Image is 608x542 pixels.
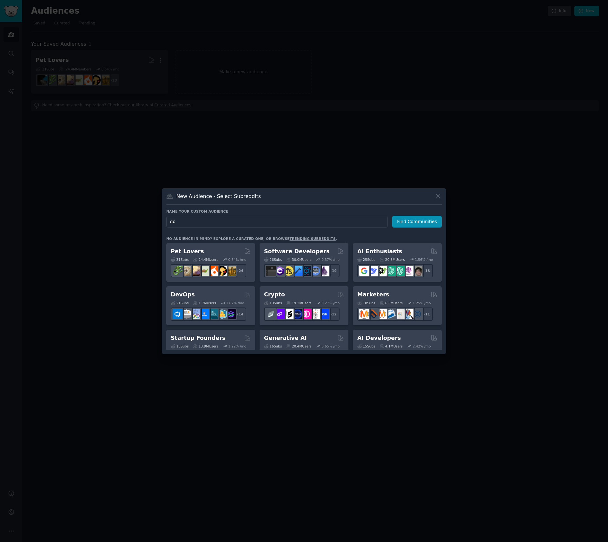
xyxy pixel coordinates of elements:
div: 6.6M Users [380,301,403,305]
img: web3 [293,309,302,319]
img: CryptoNews [310,309,320,319]
img: ballpython [182,266,191,276]
img: defi_ [319,309,329,319]
div: + 11 [420,307,433,321]
img: turtle [199,266,209,276]
img: Emailmarketing [386,309,396,319]
div: 0.27 % /mo [321,301,340,305]
div: 24.4M Users [193,257,218,262]
div: 0.65 % /mo [321,344,340,348]
img: 0xPolygon [275,309,285,319]
input: Pick a short name, like "Digital Marketers" or "Movie-Goers" [166,216,388,228]
img: DevOpsLinks [199,309,209,319]
img: elixir [319,266,329,276]
img: bigseo [368,309,378,319]
h2: Crypto [264,291,285,299]
img: AskMarketing [377,309,387,319]
h2: Pet Lovers [171,248,204,255]
div: 30.0M Users [286,257,311,262]
div: + 19 [326,264,340,277]
div: + 12 [326,307,340,321]
h2: Startup Founders [171,334,225,342]
img: herpetology [173,266,182,276]
img: AItoolsCatalog [377,266,387,276]
img: dogbreed [226,266,236,276]
img: GoogleGeminiAI [359,266,369,276]
div: 25 Sub s [357,257,375,262]
img: azuredevops [173,309,182,319]
div: 16 Sub s [264,344,282,348]
img: platformengineering [208,309,218,319]
div: 1.82 % /mo [226,301,244,305]
div: 0.64 % /mo [228,257,246,262]
div: 1.7M Users [193,301,216,305]
h2: AI Enthusiasts [357,248,402,255]
img: learnjavascript [284,266,294,276]
h2: AI Developers [357,334,401,342]
img: ArtificalIntelligence [413,266,422,276]
h2: DevOps [171,291,195,299]
div: 15 Sub s [357,344,375,348]
div: + 24 [233,264,246,277]
img: googleads [395,309,405,319]
div: 26 Sub s [264,257,282,262]
div: 1.25 % /mo [413,301,431,305]
img: leopardgeckos [190,266,200,276]
h3: New Audience - Select Subreddits [176,193,261,200]
img: PlatformEngineers [226,309,236,319]
img: MarketingResearch [404,309,413,319]
img: software [266,266,276,276]
button: Find Communities [392,216,442,228]
img: OnlineMarketing [413,309,422,319]
img: PetAdvice [217,266,227,276]
div: 4.1M Users [380,344,403,348]
img: reactnative [301,266,311,276]
h2: Marketers [357,291,389,299]
img: Docker_DevOps [190,309,200,319]
h2: Generative AI [264,334,307,342]
a: trending subreddits [289,237,335,241]
div: 20.8M Users [380,257,405,262]
div: 20.4M Users [286,344,311,348]
div: 1.56 % /mo [415,257,433,262]
img: DeepSeek [368,266,378,276]
img: defiblockchain [301,309,311,319]
div: 13.9M Users [193,344,218,348]
h3: Name your custom audience [166,209,442,214]
div: 16 Sub s [171,344,188,348]
div: 21 Sub s [171,301,188,305]
img: ethstaker [284,309,294,319]
div: 0.37 % /mo [321,257,340,262]
div: + 14 [233,307,246,321]
img: csharp [275,266,285,276]
img: OpenAIDev [404,266,413,276]
img: AskComputerScience [310,266,320,276]
div: No audience in mind? Explore a curated one, or browse . [166,236,337,241]
div: 2.42 % /mo [413,344,431,348]
img: chatgpt_prompts_ [395,266,405,276]
div: 19.2M Users [286,301,311,305]
img: content_marketing [359,309,369,319]
div: 19 Sub s [264,301,282,305]
img: iOSProgramming [293,266,302,276]
img: cockatiel [208,266,218,276]
div: 1.22 % /mo [228,344,246,348]
img: ethfinance [266,309,276,319]
img: AWS_Certified_Experts [182,309,191,319]
div: + 18 [420,264,433,277]
div: 18 Sub s [357,301,375,305]
img: chatgpt_promptDesign [386,266,396,276]
img: aws_cdk [217,309,227,319]
div: 31 Sub s [171,257,188,262]
h2: Software Developers [264,248,329,255]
